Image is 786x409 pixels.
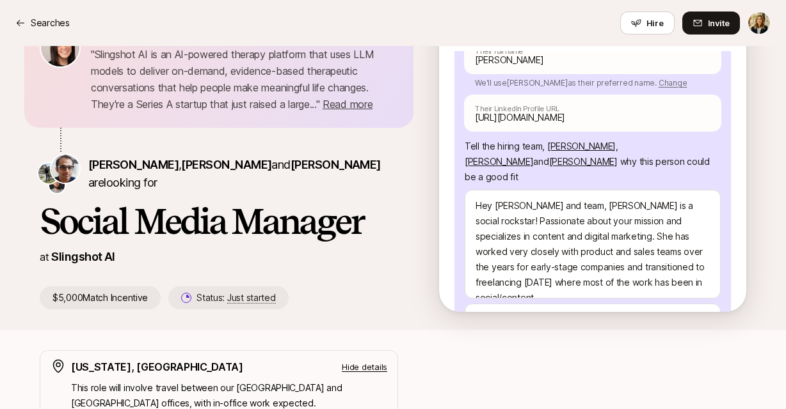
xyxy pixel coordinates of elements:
[40,202,398,240] h1: Social Media Manager
[51,250,115,263] a: Slingshot AI
[196,290,275,305] p: Status:
[533,156,618,167] span: and
[748,12,771,35] button: Lauren Michaels
[41,28,79,66] img: 71d7b91d_d7cb_43b4_a7ea_a9b2f2cc6e03.jpg
[38,163,59,183] img: Zak Sharif
[708,17,730,29] span: Invite
[179,158,271,171] span: ,
[71,359,243,375] p: [US_STATE], [GEOGRAPHIC_DATA]
[88,156,398,192] p: are looking for
[91,46,398,112] p: " Slingshot AI is an AI-powered therapy platform that uses LLM models to deliver on-demand, evide...
[342,360,387,373] p: Hide details
[465,73,721,89] p: We'll use [PERSON_NAME] as their preferred name.
[88,158,179,171] span: [PERSON_NAME]
[31,15,70,31] p: Searches
[323,98,373,111] span: Read more
[271,158,380,171] span: and
[181,158,271,171] span: [PERSON_NAME]
[40,249,49,265] p: at
[682,12,740,35] button: Invite
[49,178,65,193] img: Andrew Frawley
[659,78,687,88] span: Change
[40,286,161,309] p: $5,000 Match Incentive
[620,12,675,35] button: Hire
[291,158,381,171] span: [PERSON_NAME]
[465,190,721,298] textarea: Hey [PERSON_NAME] and team, [PERSON_NAME] is a social rockstar! Passionate about your mission and...
[51,155,79,183] img: Neil Parikh
[748,12,770,34] img: Lauren Michaels
[549,156,618,167] span: [PERSON_NAME]
[465,139,721,185] p: Tell the hiring team, why this person could be a good fit
[227,292,276,304] span: Just started
[547,141,616,151] span: [PERSON_NAME]
[646,17,664,29] span: Hire
[465,156,533,167] span: [PERSON_NAME]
